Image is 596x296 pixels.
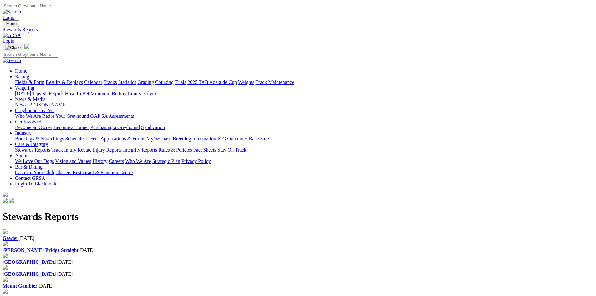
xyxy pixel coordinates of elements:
a: Purchasing a Greyhound [90,125,140,130]
a: Careers [109,158,124,164]
div: Greyhounds as Pets [15,113,593,119]
a: Care & Integrity [15,142,48,147]
div: Bar & Dining [15,170,593,175]
a: News [15,102,26,107]
a: [PERSON_NAME] [28,102,67,107]
a: Isolynx [142,91,157,96]
a: Who We Are [15,113,41,119]
a: Race Safe [249,136,269,141]
div: [DATE] [3,247,593,253]
img: file-red.svg [3,253,8,258]
a: Login To Blackbook [15,181,56,186]
a: Login [3,38,14,44]
img: file-red.svg [3,289,8,294]
a: MyOzChase [146,136,171,141]
a: Rules & Policies [158,147,192,153]
a: Gawler [3,236,18,241]
a: Strategic Plan [152,158,180,164]
a: Integrity Reports [123,147,157,153]
img: Close [5,45,21,50]
a: Schedule of Fees [65,136,99,141]
h1: Stewards Reports [3,211,593,222]
a: Who We Are [125,158,151,164]
a: Mount Gambier [3,283,38,288]
a: Wagering [15,85,34,91]
a: Track Injury Rebate [51,147,91,153]
input: Search [3,51,58,58]
div: [DATE] [3,271,593,277]
a: Cash Up Your Club [15,170,54,175]
a: Injury Reports [93,147,122,153]
img: logo-grsa-white.png [3,192,8,197]
div: About [15,158,593,164]
a: Industry [15,130,32,136]
div: [DATE] [3,236,593,241]
a: Fact Sheets [193,147,216,153]
a: About [15,153,28,158]
a: Get Involved [15,119,41,124]
a: News & Media [15,96,46,102]
a: [DATE] Tips [15,91,41,96]
a: Weights [238,80,254,85]
img: Search [3,9,21,15]
a: Greyhounds as Pets [15,108,54,113]
div: Get Involved [15,125,593,130]
a: Become an Owner [15,125,52,130]
a: Track Maintenance [256,80,294,85]
a: Breeding Information [173,136,216,141]
a: Fields & Form [15,80,44,85]
a: Results & Replays [46,80,83,85]
a: GAP SA Assessments [90,113,134,119]
a: How To Bet [65,91,89,96]
a: Grading [138,80,154,85]
div: Care & Integrity [15,147,593,153]
a: Calendar [84,80,102,85]
button: Toggle navigation [3,44,23,51]
div: Racing [15,80,593,85]
div: News & Media [15,102,593,108]
img: file-red.svg [3,229,8,234]
a: [GEOGRAPHIC_DATA] [3,259,57,265]
a: Bookings & Scratchings [15,136,64,141]
a: Chasers Restaurant & Function Centre [55,170,133,175]
div: [DATE] [3,259,593,265]
span: Menu [6,21,17,26]
div: Industry [15,136,593,142]
button: Toggle navigation [3,20,19,27]
a: Contact GRSA [15,175,45,181]
a: Home [15,68,27,74]
img: Search [3,58,21,63]
a: Stay On Track [217,147,246,153]
img: file-red.svg [3,241,8,246]
a: Tracks [104,80,117,85]
a: Retire Your Greyhound [42,113,89,119]
a: Login [3,15,14,20]
a: Privacy Policy [181,158,211,164]
a: [PERSON_NAME] Bridge Straight [3,247,79,253]
img: facebook.svg [3,198,8,203]
img: logo-grsa-white.png [24,44,29,49]
img: file-red.svg [3,265,8,270]
a: SUREpick [42,91,64,96]
input: Search [3,3,58,9]
a: Applications & Forms [100,136,145,141]
img: GRSA [3,33,21,38]
a: Bar & Dining [15,164,43,169]
a: [GEOGRAPHIC_DATA] [3,271,57,277]
div: [DATE] [3,283,593,289]
a: Trials [175,80,186,85]
a: Syndication [141,125,165,130]
a: Minimum Betting Limits [90,91,141,96]
a: Coursing [155,80,174,85]
a: Statistics [118,80,136,85]
a: Stewards Reports [15,147,50,153]
a: We Love Our Dogs [15,158,54,164]
a: Stewards Reports [3,27,593,33]
a: Vision and Values [55,158,91,164]
a: History [92,158,107,164]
